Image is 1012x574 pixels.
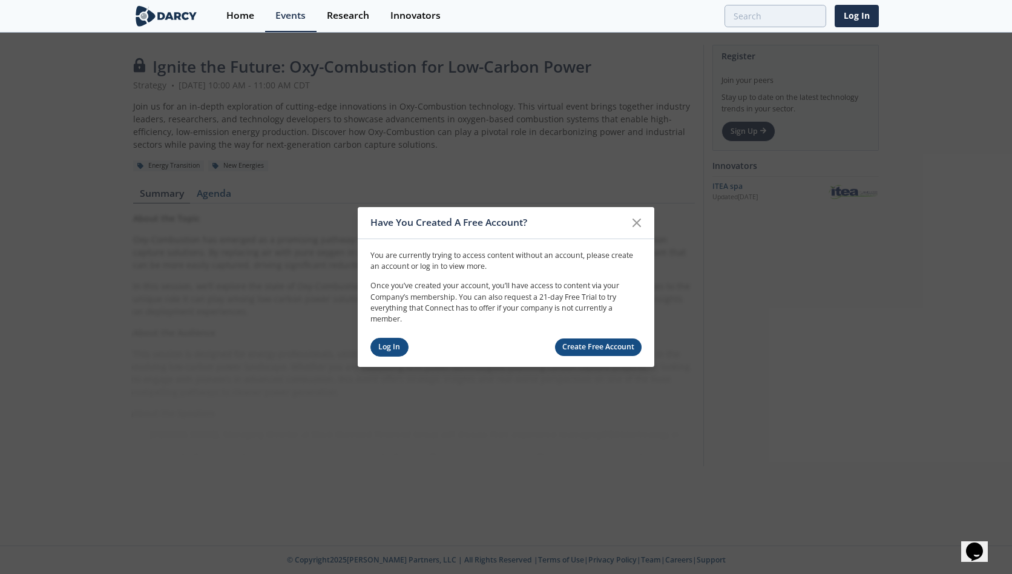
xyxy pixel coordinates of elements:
iframe: chat widget [961,526,1000,562]
a: Create Free Account [555,338,642,356]
div: Have You Created A Free Account? [370,211,625,234]
div: Research [327,11,369,21]
div: Home [226,11,254,21]
input: Advanced Search [724,5,826,27]
img: logo-wide.svg [133,5,199,27]
div: Innovators [390,11,441,21]
p: Once you’ve created your account, you’ll have access to content via your Company’s membership. Yo... [370,280,642,325]
a: Log In [370,338,409,357]
a: Log In [835,5,879,27]
p: You are currently trying to access content without an account, please create an account or log in... [370,249,642,272]
div: Events [275,11,306,21]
